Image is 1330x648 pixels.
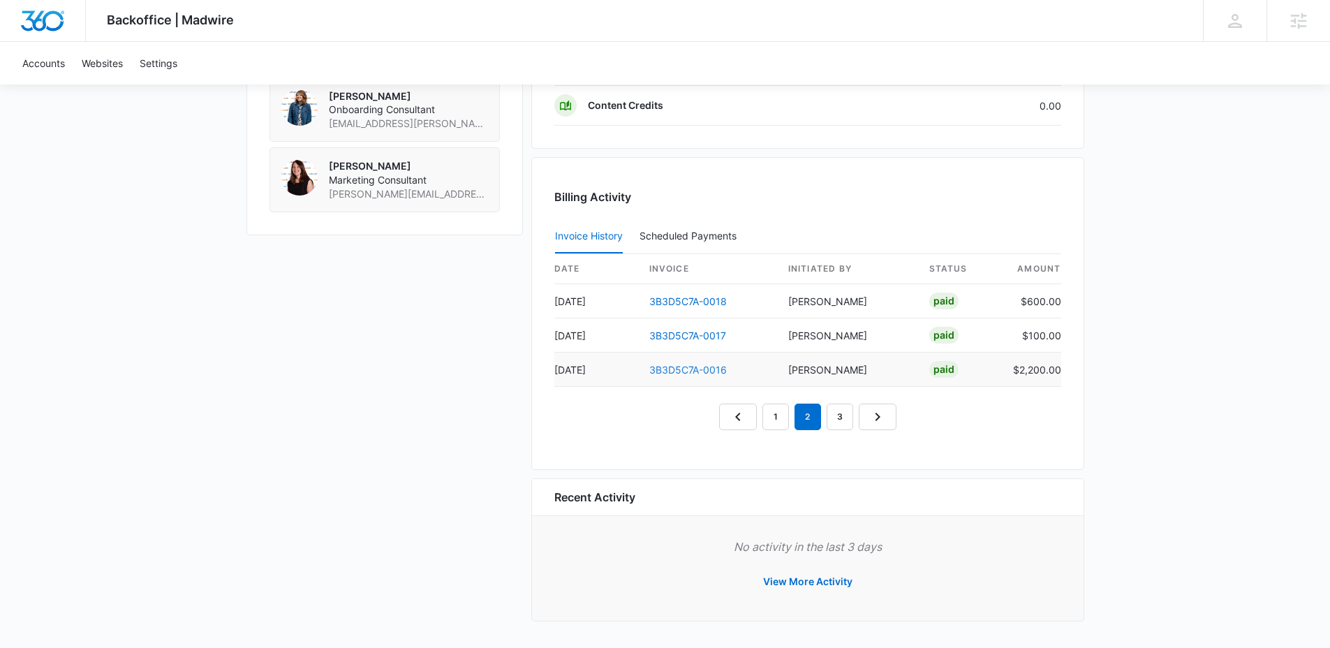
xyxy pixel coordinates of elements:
[554,353,638,387] td: [DATE]
[638,254,777,284] th: invoice
[777,254,918,284] th: Initiated By
[554,318,638,353] td: [DATE]
[649,330,726,341] a: 3B3D5C7A-0017
[913,86,1061,126] td: 0.00
[918,254,1002,284] th: status
[777,284,918,318] td: [PERSON_NAME]
[859,404,896,430] a: Next Page
[749,565,866,598] button: View More Activity
[929,293,959,309] div: Paid
[73,42,131,84] a: Websites
[1002,318,1061,353] td: $100.00
[329,173,488,187] span: Marketing Consultant
[719,404,896,430] nav: Pagination
[554,254,638,284] th: date
[1002,353,1061,387] td: $2,200.00
[281,159,318,196] img: Elizabeth Berndt
[640,231,742,241] div: Scheduled Payments
[1002,254,1061,284] th: amount
[555,220,623,253] button: Invoice History
[1002,284,1061,318] td: $600.00
[762,404,789,430] a: Page 1
[329,187,488,201] span: [PERSON_NAME][EMAIL_ADDRESS][PERSON_NAME][DOMAIN_NAME]
[131,42,186,84] a: Settings
[588,98,663,112] p: Content Credits
[554,189,1061,205] h3: Billing Activity
[329,89,488,103] p: [PERSON_NAME]
[14,42,73,84] a: Accounts
[929,327,959,344] div: Paid
[329,159,488,173] p: [PERSON_NAME]
[329,103,488,117] span: Onboarding Consultant
[649,364,727,376] a: 3B3D5C7A-0016
[649,295,727,307] a: 3B3D5C7A-0018
[329,117,488,131] span: [EMAIL_ADDRESS][PERSON_NAME][DOMAIN_NAME]
[554,538,1061,555] p: No activity in the last 3 days
[719,404,757,430] a: Previous Page
[554,489,635,506] h6: Recent Activity
[554,284,638,318] td: [DATE]
[107,13,234,27] span: Backoffice | Madwire
[777,318,918,353] td: [PERSON_NAME]
[777,353,918,387] td: [PERSON_NAME]
[929,361,959,378] div: Paid
[827,404,853,430] a: Page 3
[281,89,318,126] img: Lauren Stange
[795,404,821,430] em: 2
